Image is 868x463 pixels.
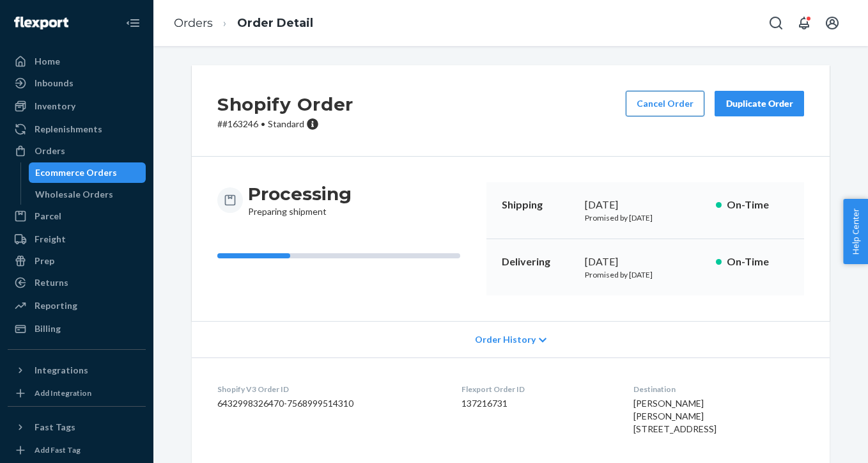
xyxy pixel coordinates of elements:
[585,269,706,280] p: Promised by [DATE]
[8,443,146,458] a: Add Fast Tag
[35,364,88,377] div: Integrations
[35,123,102,136] div: Replenishments
[843,199,868,264] button: Help Center
[475,333,536,346] span: Order History
[217,118,353,130] p: # #163246
[791,10,817,36] button: Open notifications
[14,17,68,29] img: Flexport logo
[727,255,789,269] p: On-Time
[164,4,323,42] ol: breadcrumbs
[725,97,793,110] div: Duplicate Order
[35,299,77,312] div: Reporting
[626,91,704,116] button: Cancel Order
[585,255,706,269] div: [DATE]
[217,91,353,118] h2: Shopify Order
[8,386,146,401] a: Add Integration
[8,417,146,437] button: Fast Tags
[35,145,65,157] div: Orders
[8,206,146,226] a: Parcel
[8,295,146,316] a: Reporting
[8,251,146,271] a: Prep
[727,198,789,212] p: On-Time
[35,421,75,434] div: Fast Tags
[268,118,304,129] span: Standard
[8,51,146,72] a: Home
[715,91,804,116] button: Duplicate Order
[8,318,146,339] a: Billing
[585,198,706,212] div: [DATE]
[35,233,66,246] div: Freight
[174,16,213,30] a: Orders
[35,77,74,90] div: Inbounds
[461,397,612,410] dd: 137216731
[237,16,313,30] a: Order Detail
[35,388,91,398] div: Add Integration
[248,182,352,218] div: Preparing shipment
[35,276,68,289] div: Returns
[585,212,706,223] p: Promised by [DATE]
[35,322,61,335] div: Billing
[8,119,146,139] a: Replenishments
[35,255,54,267] div: Prep
[8,73,146,93] a: Inbounds
[248,182,352,205] h3: Processing
[35,100,75,113] div: Inventory
[502,198,575,212] p: Shipping
[8,229,146,249] a: Freight
[35,444,81,455] div: Add Fast Tag
[8,141,146,161] a: Orders
[819,10,845,36] button: Open account menu
[29,162,146,183] a: Ecommerce Orders
[8,272,146,293] a: Returns
[502,255,575,269] p: Delivering
[763,10,789,36] button: Open Search Box
[35,166,117,179] div: Ecommerce Orders
[120,10,146,36] button: Close Navigation
[217,384,441,395] dt: Shopify V3 Order ID
[29,184,146,205] a: Wholesale Orders
[461,384,612,395] dt: Flexport Order ID
[35,210,61,223] div: Parcel
[8,96,146,116] a: Inventory
[633,398,717,434] span: [PERSON_NAME] [PERSON_NAME] [STREET_ADDRESS]
[35,188,113,201] div: Wholesale Orders
[261,118,265,129] span: •
[217,397,441,410] dd: 6432998326470-7568999514310
[8,360,146,381] button: Integrations
[633,384,804,395] dt: Destination
[35,55,60,68] div: Home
